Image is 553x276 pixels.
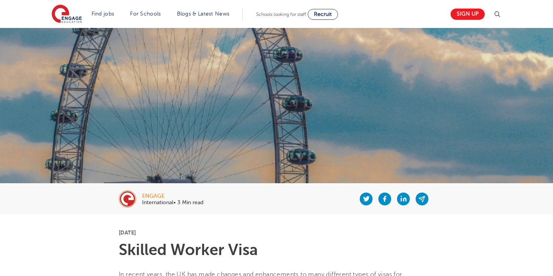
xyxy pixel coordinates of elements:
[256,12,306,17] span: Schools looking for staff
[119,242,434,258] h1: Skilled Worker Visa
[52,5,82,24] img: Engage Education
[142,200,203,205] p: International• 3 Min read
[92,11,114,17] a: Find jobs
[142,193,203,199] div: engage
[308,9,338,20] a: Recruit
[451,9,485,20] a: Sign up
[177,11,230,17] a: Blogs & Latest News
[119,230,434,235] p: [DATE]
[314,11,332,17] span: Recruit
[130,11,161,17] a: For Schools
